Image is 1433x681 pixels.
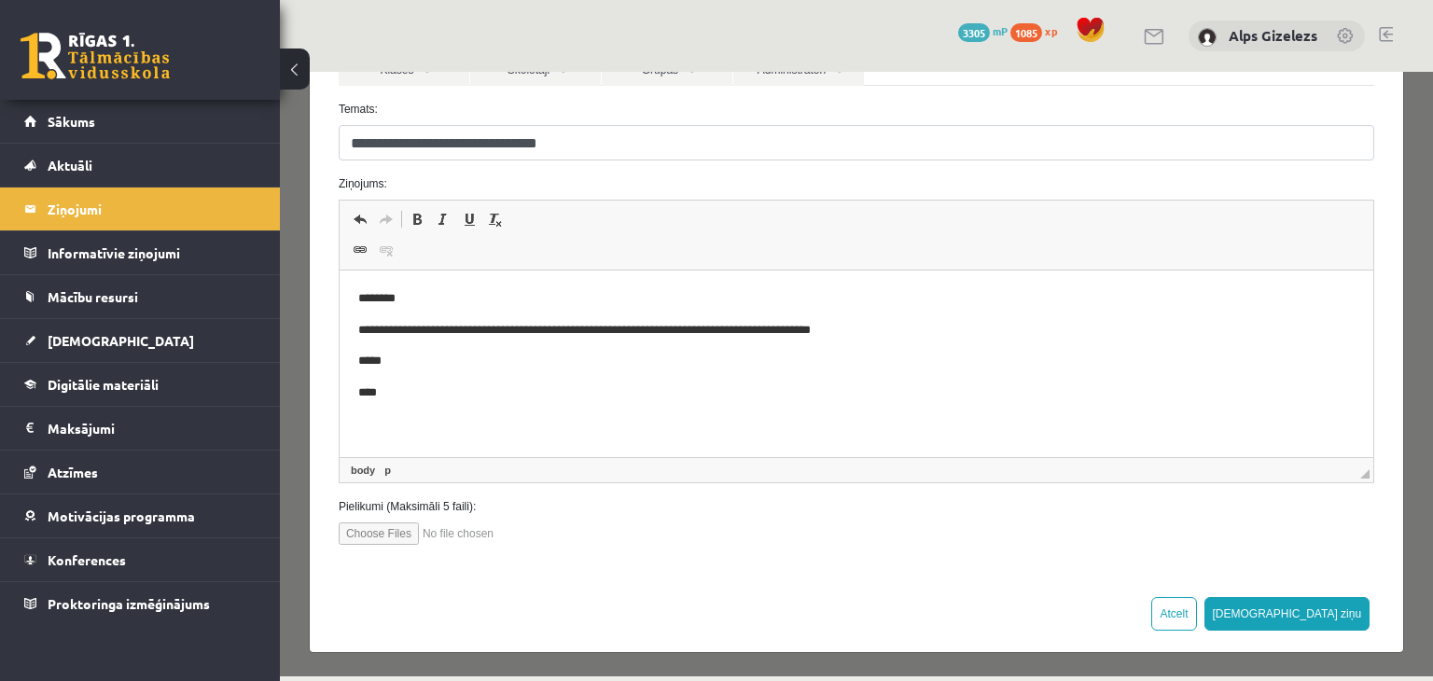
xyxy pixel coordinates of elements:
[24,188,257,230] a: Ziņojumi
[993,23,1008,38] span: mP
[958,23,990,42] span: 3305
[150,135,176,160] a: Курсив (Ctrl+I)
[60,199,1093,385] iframe: Визуальный текстовый редактор, wiswyg-editor-47024954682980-1758020815-82
[1080,397,1090,407] span: Перетащите для изменения размера
[24,407,257,450] a: Maksājumi
[48,157,92,174] span: Aktuāli
[48,188,257,230] legend: Ziņojumi
[24,319,257,362] a: [DEMOGRAPHIC_DATA]
[93,166,119,190] a: Убрать ссылку
[24,100,257,143] a: Sākums
[24,494,257,537] a: Motivācijas programma
[24,538,257,581] a: Konferences
[24,275,257,318] a: Mācību resursi
[48,507,195,524] span: Motivācijas programma
[24,451,257,493] a: Atzīmes
[48,551,126,568] span: Konferences
[1045,23,1057,38] span: xp
[24,231,257,274] a: Informatīvie ziņojumi
[67,135,93,160] a: Отменить (Ctrl+Z)
[45,426,1108,443] label: Pielikumi (Maksimāli 5 faili):
[101,390,115,407] a: Элемент p
[48,376,159,393] span: Digitālie materiāli
[48,113,95,130] span: Sākums
[1198,28,1217,47] img: Alps Gizelezs
[24,582,257,625] a: Proktoringa izmēģinājums
[1010,23,1066,38] a: 1085 xp
[925,525,1091,559] button: [DEMOGRAPHIC_DATA] ziņu
[48,464,98,480] span: Atzīmes
[24,144,257,187] a: Aktuāli
[48,407,257,450] legend: Maksājumi
[24,363,257,406] a: Digitālie materiāli
[1010,23,1042,42] span: 1085
[45,29,1108,46] label: Temats:
[67,166,93,190] a: Вставить/Редактировать ссылку (Ctrl+K)
[202,135,229,160] a: Убрать форматирование
[48,288,138,305] span: Mācību resursi
[176,135,202,160] a: Подчеркнутый (Ctrl+U)
[1229,26,1317,45] a: Alps Gizelezs
[124,135,150,160] a: Полужирный (Ctrl+B)
[21,33,170,79] a: Rīgas 1. Tālmācības vidusskola
[93,135,119,160] a: Повторить (Ctrl+Y)
[48,231,257,274] legend: Informatīvie ziņojumi
[958,23,1008,38] a: 3305 mP
[871,525,916,559] button: Atcelt
[48,332,194,349] span: [DEMOGRAPHIC_DATA]
[48,595,210,612] span: Proktoringa izmēģinājums
[67,390,99,407] a: Элемент body
[45,104,1108,120] label: Ziņojums:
